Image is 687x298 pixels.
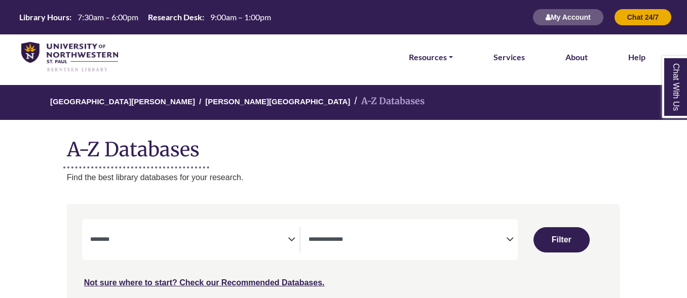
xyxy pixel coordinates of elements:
[532,9,604,26] button: My Account
[144,12,205,22] th: Research Desk:
[309,236,506,244] textarea: Search
[350,94,425,109] li: A-Z Databases
[15,12,72,22] th: Library Hours:
[614,9,672,26] button: Chat 24/7
[205,96,350,106] a: [PERSON_NAME][GEOGRAPHIC_DATA]
[78,12,138,22] span: 7:30am – 6:00pm
[84,278,325,287] a: Not sure where to start? Check our Recommended Databases.
[493,51,525,64] a: Services
[50,96,195,106] a: [GEOGRAPHIC_DATA][PERSON_NAME]
[628,51,645,64] a: Help
[67,85,621,120] nav: breadcrumb
[533,227,590,252] button: Submit for Search Results
[565,51,588,64] a: About
[409,51,453,64] a: Resources
[67,171,621,184] p: Find the best library databases for your research.
[532,13,604,21] a: My Account
[21,42,118,73] img: library_home
[67,130,621,161] h1: A-Z Databases
[15,12,275,21] table: Hours Today
[210,12,271,22] span: 9:00am – 1:00pm
[90,236,288,244] textarea: Search
[614,13,672,21] a: Chat 24/7
[15,12,275,23] a: Hours Today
